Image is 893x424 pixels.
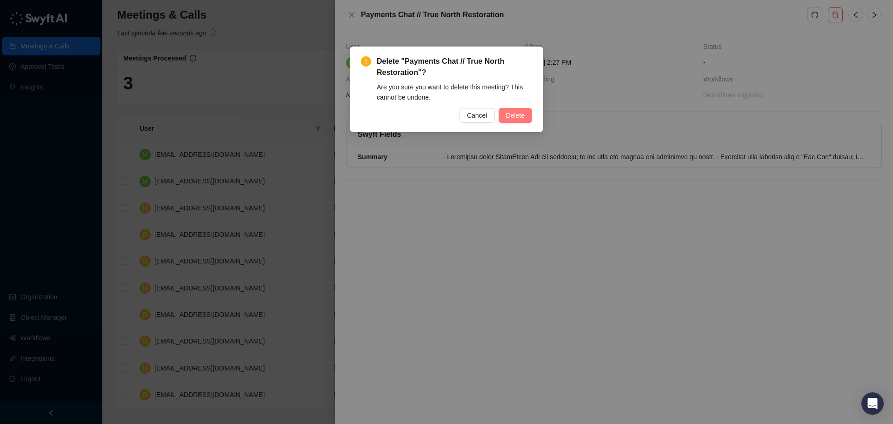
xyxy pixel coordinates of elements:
[377,56,532,78] span: Delete "Payments Chat // True North Restoration"?
[506,110,525,121] span: Delete
[499,108,532,123] button: Delete
[467,110,487,121] span: Cancel
[377,82,532,102] div: Are you sure you want to delete this meeting? This cannot be undone.
[361,56,371,67] span: exclamation-circle
[861,392,884,415] div: Open Intercom Messenger
[460,108,495,123] button: Cancel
